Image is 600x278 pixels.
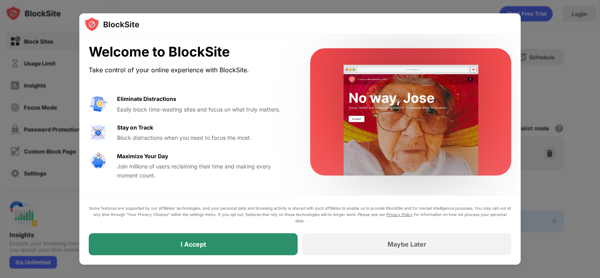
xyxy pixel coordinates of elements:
[117,105,291,114] div: Easily block time-wasting sites and focus on what truly matters.
[181,240,206,248] div: I Accept
[89,95,108,113] img: value-avoid-distractions.svg
[386,212,413,217] a: Privacy Policy
[84,16,139,32] img: logo-blocksite.svg
[89,205,511,224] div: Some features are supported by our affiliates’ technologies, and your personal data and browsing ...
[89,152,108,171] img: value-safe-time.svg
[89,64,291,76] div: Take control of your online experience with BlockSite.
[117,162,291,180] div: Join millions of users reclaiming their time and making every moment count.
[388,240,426,248] div: Maybe Later
[89,123,108,142] img: value-focus.svg
[117,123,153,132] div: Stay on Track
[117,152,168,161] div: Maximize Your Day
[117,134,291,142] div: Block distractions when you need to focus the most.
[117,95,176,103] div: Eliminate Distractions
[89,44,291,60] div: Welcome to BlockSite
